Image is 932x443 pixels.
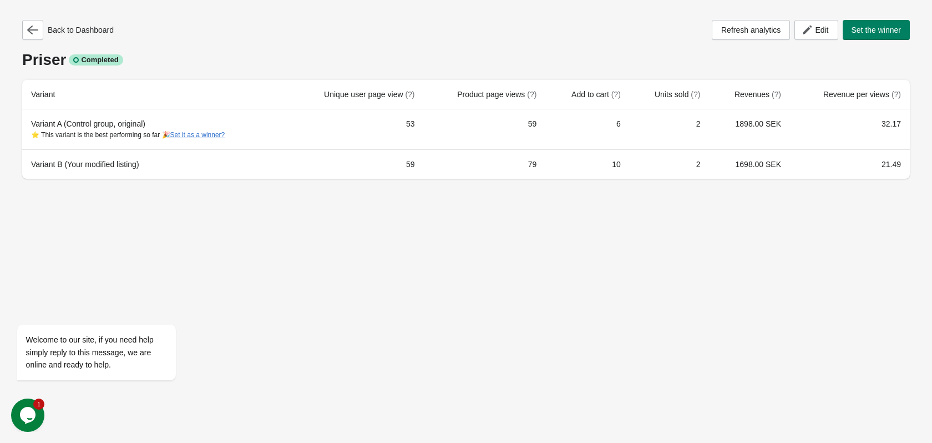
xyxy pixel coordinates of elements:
[545,109,629,149] td: 6
[709,109,790,149] td: 1898.00 SEK
[611,90,621,99] span: (?)
[22,51,910,69] div: Priser
[324,90,414,99] span: Unique user page view
[170,131,225,139] button: Set it as a winner?
[287,149,423,179] td: 59
[424,149,546,179] td: 79
[772,90,781,99] span: (?)
[22,80,287,109] th: Variant
[721,26,781,34] span: Refresh analytics
[843,20,910,40] button: Set the winner
[691,90,700,99] span: (?)
[735,90,781,99] span: Revenues
[31,129,278,140] div: ⭐ This variant is the best performing so far 🎉
[22,20,114,40] div: Back to Dashboard
[405,90,414,99] span: (?)
[790,149,910,179] td: 21.49
[545,149,629,179] td: 10
[630,109,710,149] td: 2
[655,90,700,99] span: Units sold
[527,90,536,99] span: (?)
[630,149,710,179] td: 2
[11,399,47,432] iframe: chat widget
[11,224,211,393] iframe: chat widget
[892,90,901,99] span: (?)
[712,20,790,40] button: Refresh analytics
[424,109,546,149] td: 59
[790,109,910,149] td: 32.17
[823,90,901,99] span: Revenue per views
[287,109,423,149] td: 53
[571,90,621,99] span: Add to cart
[815,26,828,34] span: Edit
[69,54,123,66] div: Completed
[709,149,790,179] td: 1698.00 SEK
[31,159,278,170] div: Variant B (Your modified listing)
[852,26,901,34] span: Set the winner
[31,118,278,140] div: Variant A (Control group, original)
[457,90,536,99] span: Product page views
[794,20,838,40] button: Edit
